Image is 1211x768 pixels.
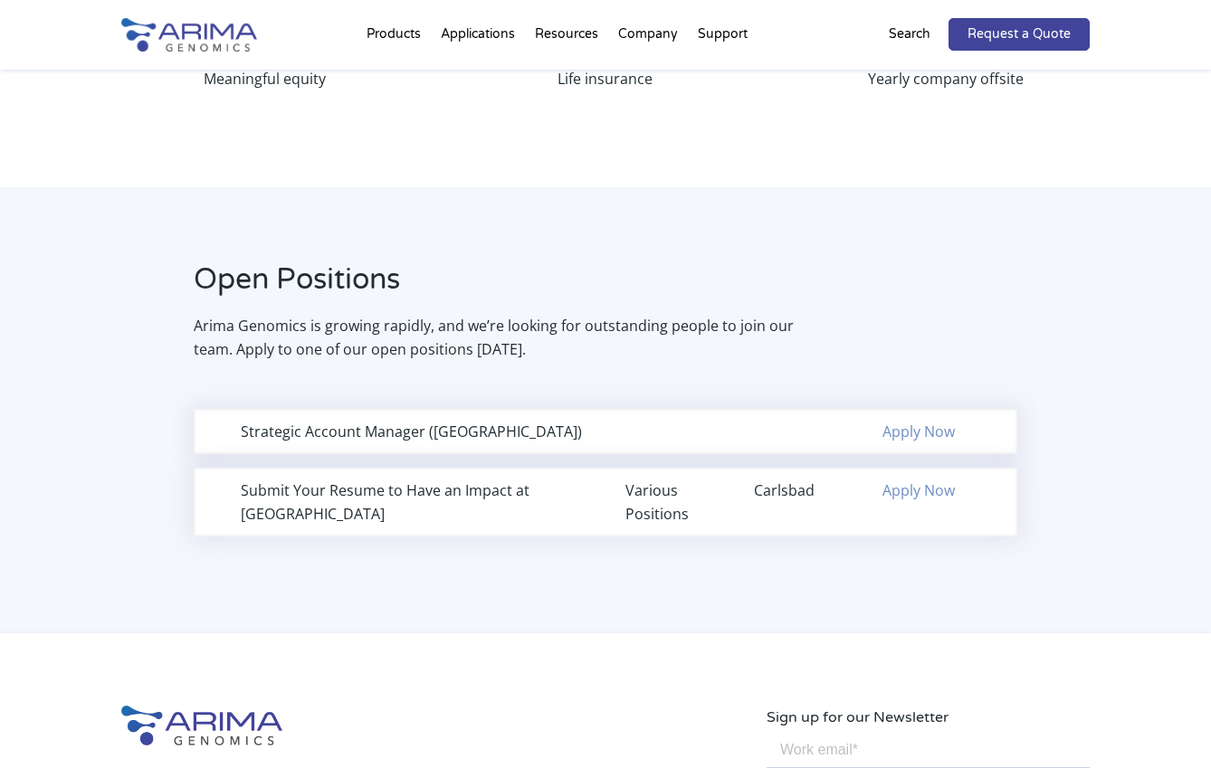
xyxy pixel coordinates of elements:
[241,420,586,443] div: Strategic Account Manager ([GEOGRAPHIC_DATA])
[194,314,834,361] p: Arima Genomics is growing rapidly, and we’re looking for outstanding people to join our team. App...
[462,67,749,90] p: Life insurance
[949,18,1090,51] a: Request a Quote
[767,706,1090,729] p: Sign up for our Newsletter
[882,480,955,500] a: Apply Now
[121,67,409,90] p: Meaningful equity
[625,479,713,526] div: Various Positions
[121,18,257,52] img: Arima-Genomics-logo
[889,23,930,46] p: Search
[882,422,955,441] a: Apply Now
[241,479,586,526] div: Submit Your Resume to Have an Impact at [GEOGRAPHIC_DATA]
[194,260,834,314] h2: Open Positions
[754,479,842,502] div: Carlsbad
[803,67,1091,90] p: Yearly company offsite
[121,706,282,745] img: Arima-Genomics-logo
